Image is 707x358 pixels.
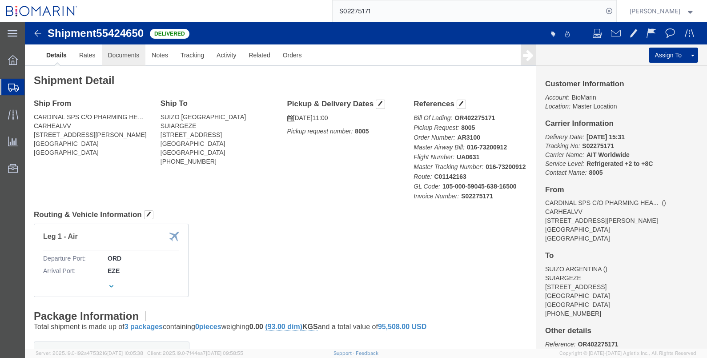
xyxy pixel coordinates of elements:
[107,350,143,356] span: [DATE] 10:05:38
[630,6,680,16] span: Carrie Lai
[629,6,695,16] button: [PERSON_NAME]
[6,4,77,18] img: logo
[559,350,696,357] span: Copyright © [DATE]-[DATE] Agistix Inc., All Rights Reserved
[356,350,378,356] a: Feedback
[25,22,707,349] iframe: FS Legacy Container
[206,350,243,356] span: [DATE] 09:58:55
[147,350,243,356] span: Client: 2025.19.0-7f44ea7
[333,350,356,356] a: Support
[36,350,143,356] span: Server: 2025.19.0-192a4753216
[333,0,603,22] input: Search for shipment number, reference number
